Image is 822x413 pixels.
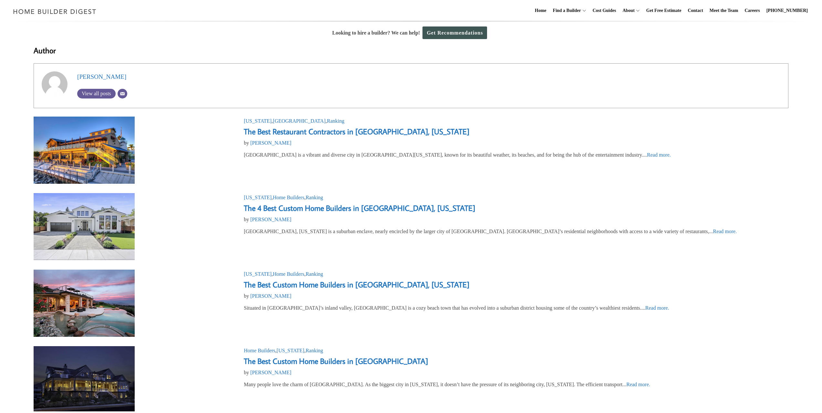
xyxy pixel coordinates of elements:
[244,118,344,124] span: , ,
[77,91,116,96] span: View all posts
[620,0,634,21] a: About
[244,348,275,353] a: Home Builders
[244,370,291,375] span: by
[244,140,291,146] span: by
[645,305,669,311] a: Read more.
[532,0,549,21] a: Home
[244,150,788,160] div: [GEOGRAPHIC_DATA] is a vibrant and diverse city in [GEOGRAPHIC_DATA][US_STATE], known for its bea...
[626,382,650,387] a: Read more.
[244,271,323,277] span: , ,
[118,89,127,98] a: Email
[250,217,291,222] a: [PERSON_NAME]
[77,73,126,80] a: [PERSON_NAME]
[273,118,326,124] a: [GEOGRAPHIC_DATA]
[244,126,469,136] a: The Best Restaurant Contractors in [GEOGRAPHIC_DATA], [US_STATE]
[273,195,304,200] a: Home Builders
[244,356,428,366] a: The Best Custom Home Builders in [GEOGRAPHIC_DATA]
[306,195,323,200] a: Ranking
[742,0,763,21] a: Careers
[707,0,741,21] a: Meet the Team
[244,118,272,124] a: [US_STATE]
[244,380,788,389] div: Many people love the charm of [GEOGRAPHIC_DATA]. As the biggest city in [US_STATE], it doesn’t ha...
[244,271,272,277] a: [US_STATE]
[77,89,116,98] a: View all posts
[590,0,619,21] a: Cost Guides
[713,229,737,234] a: Read more.
[244,227,788,236] div: [GEOGRAPHIC_DATA], [US_STATE] is a suburban enclave, nearly encircled by the larger city of [GEOG...
[647,152,671,158] a: Read more.
[34,45,788,56] h3: Author
[244,279,469,289] a: The Best Custom Home Builders in [GEOGRAPHIC_DATA], [US_STATE]
[244,293,291,299] span: by
[550,0,581,21] a: Find a Builder
[306,348,323,353] a: Ranking
[250,370,291,375] a: [PERSON_NAME]
[306,271,323,277] a: Ranking
[422,26,487,39] a: Get Recommendations
[273,271,304,277] a: Home Builders
[685,0,705,21] a: Contact
[244,217,291,222] span: by
[244,348,323,353] span: , ,
[42,71,68,97] img: Adam Scharf
[244,203,475,213] a: The 4 Best Custom Home Builders in [GEOGRAPHIC_DATA], [US_STATE]
[244,195,323,200] span: , ,
[244,304,788,313] div: Situated in [GEOGRAPHIC_DATA]’s inland valley, [GEOGRAPHIC_DATA] is a cozy beach town that has ev...
[327,118,344,124] a: Ranking
[10,5,99,18] img: Home Builder Digest
[764,0,810,21] a: [PHONE_NUMBER]
[244,195,272,200] a: [US_STATE]
[250,140,291,146] a: [PERSON_NAME]
[250,293,291,299] a: [PERSON_NAME]
[644,0,684,21] a: Get Free Estimate
[276,348,304,353] a: [US_STATE]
